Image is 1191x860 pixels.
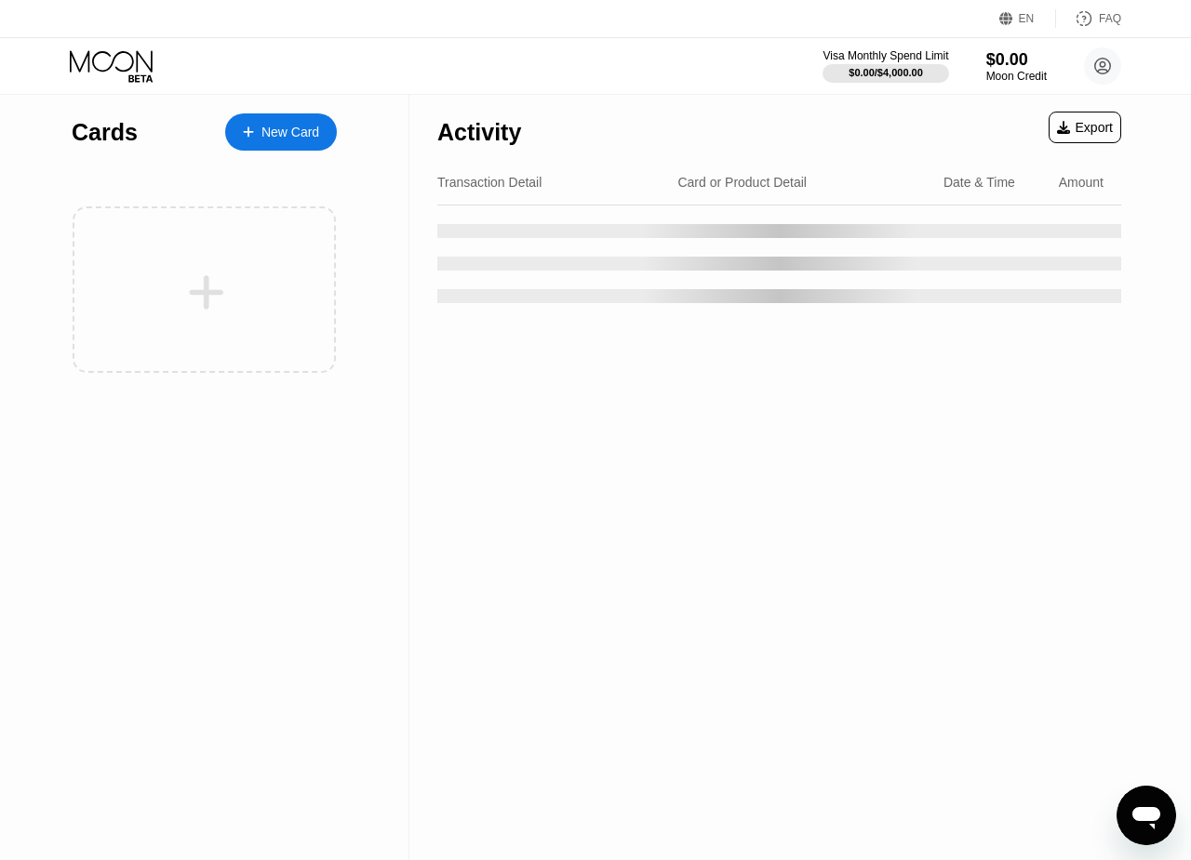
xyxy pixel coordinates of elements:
[986,50,1047,83] div: $0.00Moon Credit
[1049,112,1121,143] div: Export
[1099,12,1121,25] div: FAQ
[225,113,337,151] div: New Card
[437,119,521,146] div: Activity
[1057,120,1113,135] div: Export
[999,9,1056,28] div: EN
[943,175,1015,190] div: Date & Time
[72,119,138,146] div: Cards
[849,67,923,78] div: $0.00 / $4,000.00
[823,49,948,83] div: Visa Monthly Spend Limit$0.00/$4,000.00
[261,125,319,140] div: New Card
[677,175,807,190] div: Card or Product Detail
[437,175,542,190] div: Transaction Detail
[823,49,948,62] div: Visa Monthly Spend Limit
[1059,175,1104,190] div: Amount
[1117,786,1176,845] iframe: Button to launch messaging window
[1056,9,1121,28] div: FAQ
[986,70,1047,83] div: Moon Credit
[986,50,1047,70] div: $0.00
[1019,12,1035,25] div: EN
